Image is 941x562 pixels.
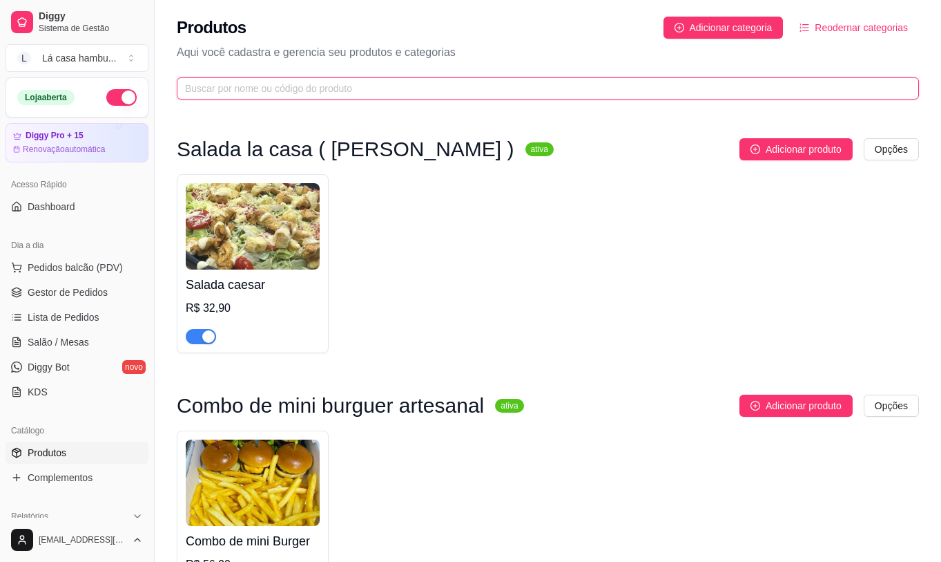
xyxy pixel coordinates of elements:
[185,81,900,96] input: Buscar por nome ou código do produto
[177,141,514,158] h3: Salada la casa ( [PERSON_NAME] )
[42,51,116,65] div: Lá casa hambu ...
[815,20,908,35] span: Reodernar categorias
[177,44,919,61] p: Aqui você cadastra e gerencia seu produtos e categorias
[28,200,75,214] span: Dashboard
[28,446,66,460] span: Produtos
[28,385,48,399] span: KDS
[6,123,148,162] a: Diggy Pro + 15Renovaçãoautomática
[739,395,853,417] button: Adicionar produto
[6,256,148,279] button: Pedidos balcão (PDV)
[675,23,684,32] span: plus-circle
[28,310,99,324] span: Lista de Pedidos
[39,10,143,23] span: Diggy
[788,17,919,39] button: Reodernar categorias
[28,471,93,485] span: Complementos
[6,356,148,378] a: Diggy Botnovo
[17,51,31,65] span: L
[17,90,75,105] div: Loja aberta
[690,20,773,35] span: Adicionar categoria
[6,234,148,256] div: Dia a dia
[799,23,809,32] span: ordered-list
[186,532,320,551] h4: Combo de mini Burger
[177,397,484,414] h3: Combo de mini burguer artesanal
[106,89,137,106] button: Alterar Status
[6,420,148,442] div: Catálogo
[28,285,108,299] span: Gestor de Pedidos
[6,523,148,556] button: [EMAIL_ADDRESS][DOMAIN_NAME]
[875,398,908,413] span: Opções
[39,534,126,545] span: [EMAIL_ADDRESS][DOMAIN_NAME]
[750,401,760,411] span: plus-circle
[766,398,842,413] span: Adicionar produto
[11,511,48,522] span: Relatórios
[6,281,148,303] a: Gestor de Pedidos
[766,142,842,157] span: Adicionar produto
[6,6,148,39] a: DiggySistema de Gestão
[6,442,148,464] a: Produtos
[875,142,908,157] span: Opções
[6,467,148,489] a: Complementos
[28,335,89,349] span: Salão / Mesas
[864,138,919,160] button: Opções
[6,331,148,353] a: Salão / Mesas
[6,306,148,328] a: Lista de Pedidos
[750,144,760,154] span: plus-circle
[739,138,853,160] button: Adicionar produto
[28,360,70,374] span: Diggy Bot
[6,174,148,196] div: Acesso Rápido
[6,44,148,72] button: Select a team
[864,395,919,417] button: Opções
[28,261,123,274] span: Pedidos balcão (PDV)
[26,131,84,141] article: Diggy Pro + 15
[186,275,320,294] h4: Salada caesar
[39,23,143,34] span: Sistema de Gestão
[177,17,246,39] h2: Produtos
[6,381,148,403] a: KDS
[495,399,523,413] sup: ativa
[23,144,105,155] article: Renovação automática
[186,300,320,317] div: R$ 32,90
[525,142,554,156] sup: ativa
[6,196,148,218] a: Dashboard
[186,183,320,270] img: product-image
[186,440,320,526] img: product-image
[663,17,784,39] button: Adicionar categoria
